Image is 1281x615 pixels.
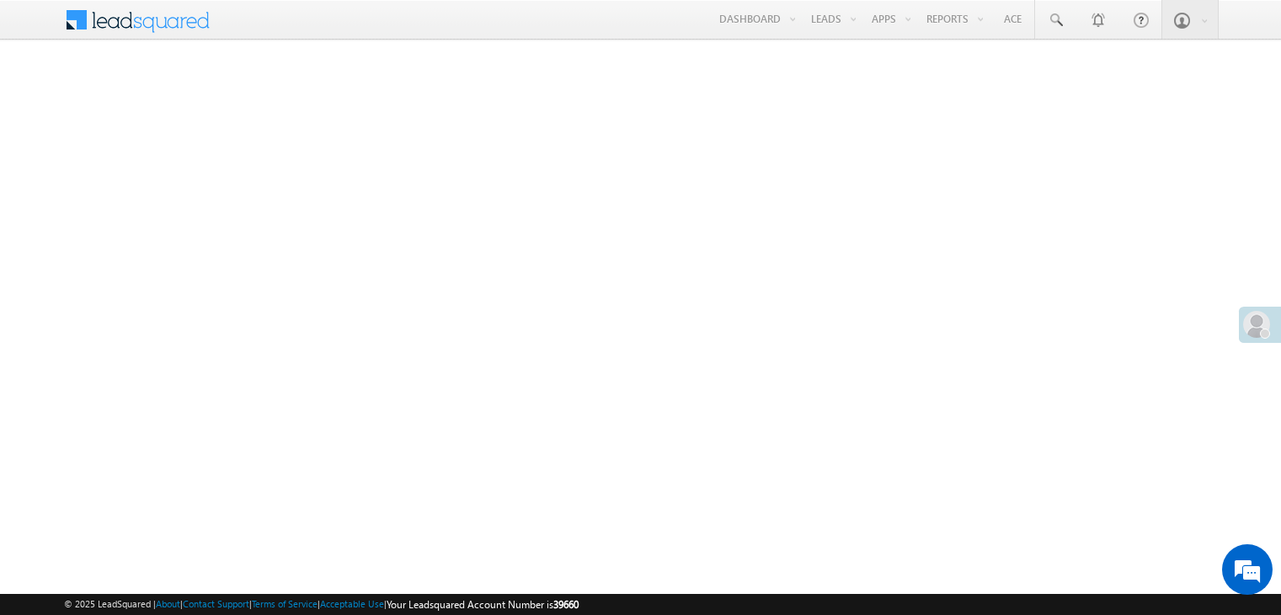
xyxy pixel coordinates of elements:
[183,598,249,609] a: Contact Support
[252,598,318,609] a: Terms of Service
[320,598,384,609] a: Acceptable Use
[553,598,579,611] span: 39660
[64,596,579,612] span: © 2025 LeadSquared | | | | |
[156,598,180,609] a: About
[387,598,579,611] span: Your Leadsquared Account Number is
